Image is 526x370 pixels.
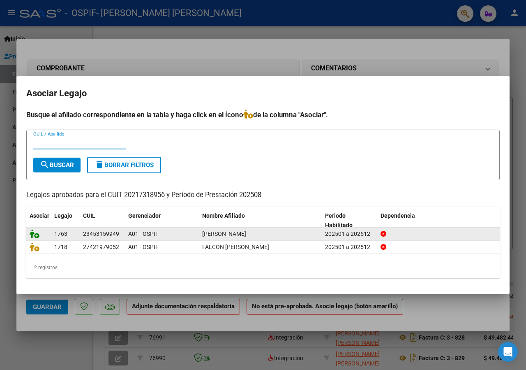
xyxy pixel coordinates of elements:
span: Borrar Filtros [95,161,154,169]
span: Legajo [54,212,72,219]
span: Asociar [30,212,49,219]
span: 1763 [54,230,67,237]
span: ROMERO EZEQUIEL MAXIMILIANO [202,230,246,237]
datatable-header-cell: CUIL [80,207,125,234]
span: FALCON VERA CLARA LUCIANA [202,244,269,250]
mat-icon: delete [95,160,104,170]
datatable-header-cell: Legajo [51,207,80,234]
div: 27421979052 [83,242,119,252]
span: Dependencia [381,212,415,219]
div: 2 registros [26,257,500,278]
button: Borrar Filtros [87,157,161,173]
span: Gerenciador [128,212,161,219]
div: 202501 a 202512 [325,242,374,252]
datatable-header-cell: Dependencia [377,207,500,234]
span: 1718 [54,244,67,250]
div: 23453159949 [83,229,119,239]
span: Nombre Afiliado [202,212,245,219]
div: Open Intercom Messenger [498,342,518,362]
datatable-header-cell: Asociar [26,207,51,234]
datatable-header-cell: Nombre Afiliado [199,207,322,234]
h2: Asociar Legajo [26,86,500,101]
p: Legajos aprobados para el CUIT 20217318956 y Período de Prestación 202508 [26,190,500,200]
mat-icon: search [40,160,50,170]
datatable-header-cell: Gerenciador [125,207,199,234]
div: 202501 a 202512 [325,229,374,239]
span: Buscar [40,161,74,169]
span: Periodo Habilitado [325,212,353,228]
button: Buscar [33,158,81,172]
span: A01 - OSPIF [128,230,159,237]
span: CUIL [83,212,95,219]
h4: Busque el afiliado correspondiente en la tabla y haga click en el ícono de la columna "Asociar". [26,109,500,120]
span: A01 - OSPIF [128,244,159,250]
datatable-header-cell: Periodo Habilitado [322,207,377,234]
